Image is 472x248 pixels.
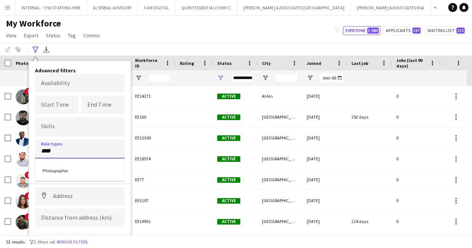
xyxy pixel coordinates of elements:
[351,0,431,15] button: [PERSON_NAME] & ASSOCIATES KSA
[15,0,87,15] button: INTERNAL - THA STAFFING HIRE
[35,161,125,179] div: Photographer
[87,0,138,15] button: ALSERKAL ADVISORY
[237,0,351,15] button: [PERSON_NAME] & ASSOCIATES [GEOGRAPHIC_DATA]
[55,238,89,246] button: Remove filters
[34,239,55,245] span: 2 filters set
[175,0,237,15] button: QUINTESSENTIALLY DMCC
[138,0,175,15] button: 3 AM DIGITAL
